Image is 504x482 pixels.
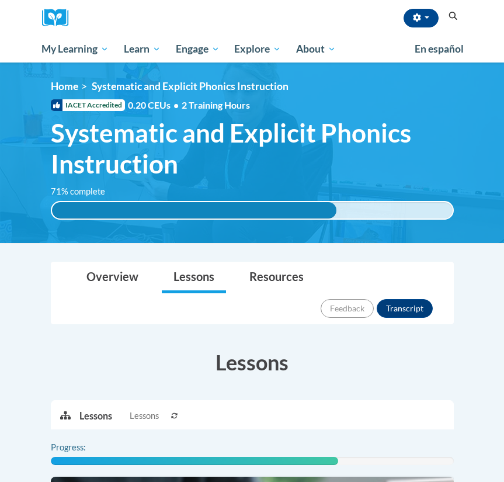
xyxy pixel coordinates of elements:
[296,42,336,56] span: About
[407,37,471,61] a: En español
[321,299,374,318] button: Feedback
[168,36,227,63] a: Engage
[51,348,454,377] h3: Lessons
[444,9,462,23] button: Search
[162,262,226,293] a: Lessons
[41,42,109,56] span: My Learning
[75,262,150,293] a: Overview
[377,299,433,318] button: Transcript
[415,43,464,55] span: En español
[227,36,289,63] a: Explore
[116,36,168,63] a: Learn
[182,99,250,110] span: 2 Training Hours
[173,99,179,110] span: •
[42,9,77,27] a: Cox Campus
[238,262,315,293] a: Resources
[34,36,117,63] a: My Learning
[176,42,220,56] span: Engage
[42,9,77,27] img: Logo brand
[51,80,78,92] a: Home
[33,36,471,63] div: Main menu
[79,410,112,422] p: Lessons
[124,42,161,56] span: Learn
[51,441,118,454] label: Progress:
[52,202,336,219] div: 71% complete
[51,99,125,111] span: IACET Accredited
[289,36,343,63] a: About
[404,9,439,27] button: Account Settings
[234,42,281,56] span: Explore
[128,99,182,112] span: 0.20 CEUs
[51,185,118,198] label: 71% complete
[130,410,159,422] span: Lessons
[51,117,454,179] span: Systematic and Explicit Phonics Instruction
[92,80,289,92] span: Systematic and Explicit Phonics Instruction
